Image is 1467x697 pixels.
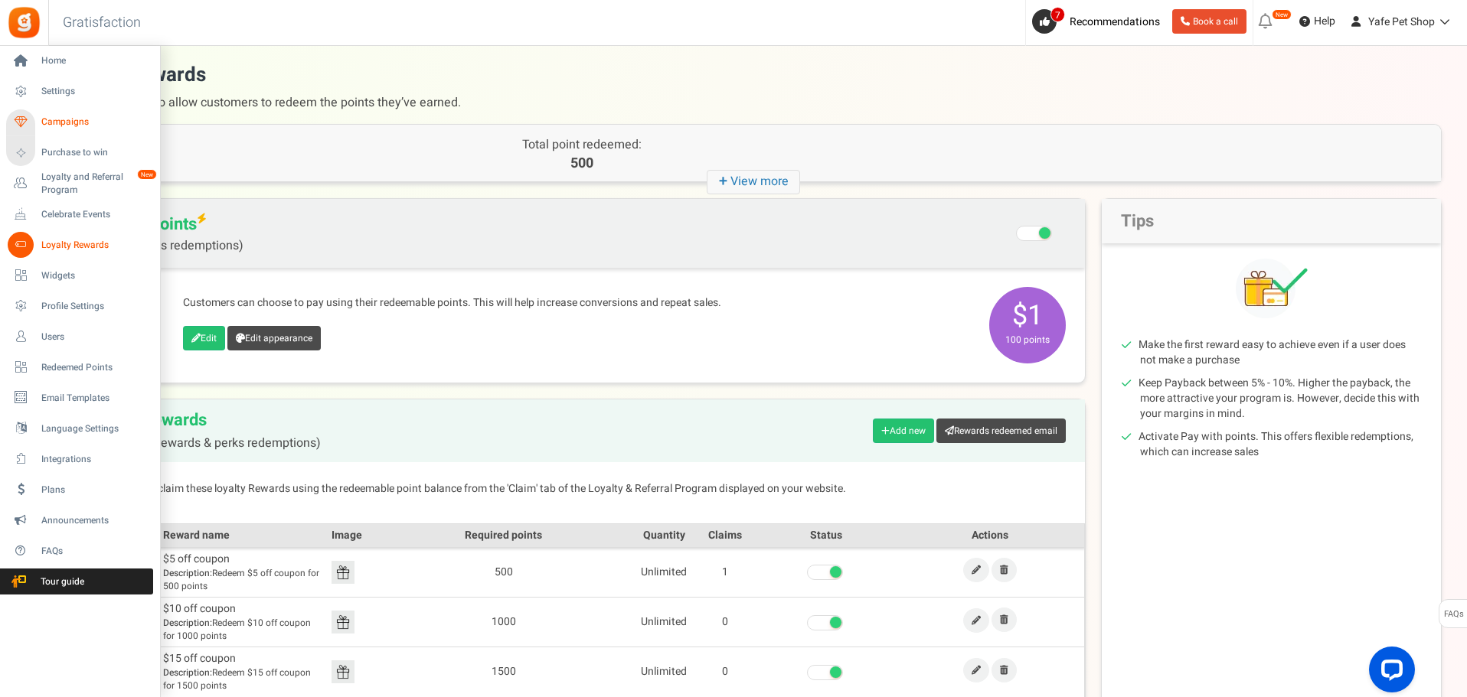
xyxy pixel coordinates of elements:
a: Edit appearance [227,326,321,350]
p: Total point redeemed: [410,136,753,154]
b: Description: [163,566,212,580]
th: Claims [694,523,756,547]
td: $5 off coupon [159,547,328,597]
li: Keep Payback between 5% - 10%. Higher the payback, the more attractive your program is. However, ... [1140,376,1422,422]
a: Users [6,324,153,350]
img: Reward [332,611,354,633]
a: Edit [183,326,225,350]
td: 0 [694,597,756,647]
em: New [1272,9,1292,20]
a: Language Settings [6,415,153,441]
span: Multiple options to allow customers to redeem the points they’ve earned. [64,89,1442,116]
span: FAQs [1443,600,1464,629]
a: Plans [6,477,153,503]
a: Settings [6,79,153,105]
span: Email Templates [41,392,149,405]
a: Remove [992,558,1017,582]
th: Required points [374,523,633,547]
span: Language Settings [41,422,149,435]
b: Description: [163,666,212,679]
span: Redeem $10 off coupon for 1000 points [163,617,324,643]
span: Loyalty Rewards [41,239,149,252]
a: Edit [963,558,989,582]
span: Celebrate Events [41,208,149,221]
th: Quantity [633,523,694,547]
span: Announcements [41,514,149,527]
td: 1500 [374,647,633,697]
a: Loyalty and Referral Program New [6,171,153,197]
td: 500 [374,547,633,597]
a: Home [6,48,153,74]
span: (Fixed points rewards & perks redemptions) [83,437,321,451]
span: Widgets [41,269,149,282]
a: Add new [873,419,934,443]
td: 1000 [374,597,633,647]
small: 100 points [993,333,1062,347]
a: 7 Recommendations [1032,9,1166,34]
td: Unlimited [633,547,694,597]
a: Purchase to win [6,140,153,166]
h2: Loyalty Rewards [83,411,321,451]
strong: + [719,171,730,193]
p: Customers can choose to pay using their redeemable points. This will help increase conversions an... [183,295,974,311]
h2: Tips [1102,199,1441,243]
span: Help [1310,14,1335,29]
span: Yafe Pet Shop [1368,14,1435,30]
span: Profile Settings [41,300,149,313]
a: Celebrate Events [6,201,153,227]
i: View more [707,170,800,194]
img: Reward [332,660,354,683]
h3: Gratisfaction [46,8,158,38]
a: Rewards redeemed email [936,419,1066,443]
span: FAQs [41,545,149,558]
span: Plans [41,484,149,497]
li: Activate Pay with points. This offers flexible redemptions, which can increase sales [1140,429,1422,460]
td: Unlimited [633,647,694,697]
a: Announcements [6,507,153,533]
th: Reward name [159,523,328,547]
a: Help [1293,9,1341,34]
span: Purchase to win [41,146,149,159]
a: Campaigns [6,109,153,135]
span: Settings [41,85,149,98]
span: $1 [989,287,1066,363]
a: Loyalty Rewards [6,232,153,258]
a: Book a call [1172,9,1246,34]
a: Remove [992,607,1017,632]
th: Image [328,523,374,547]
span: Redeem $5 off coupon for 500 points [163,567,324,593]
img: Tips [1236,259,1308,318]
em: New [137,169,157,180]
a: Profile Settings [6,293,153,319]
span: Tour guide [7,575,114,588]
td: 1 [694,547,756,597]
a: Widgets [6,262,153,288]
td: Unlimited [633,597,694,647]
span: Users [41,331,149,344]
th: Actions [897,523,1085,547]
a: Integrations [6,446,153,472]
li: Make the first reward easy to achieve even if a user does not make a purchase [1140,337,1422,368]
th: Status [756,523,896,547]
span: Redeemed Points [41,361,149,374]
td: $10 off coupon [159,597,328,647]
a: Edit [963,658,989,682]
span: Pay with points [83,214,243,252]
a: Remove [992,658,1017,682]
img: Gratisfaction [7,5,41,40]
h1: Loyalty rewards [64,61,1442,116]
span: Campaigns [41,116,149,129]
a: FAQs [6,538,153,564]
span: Loyalty and Referral Program [41,171,153,197]
span: Home [41,54,149,67]
a: Edit [963,608,989,633]
p: 500 [410,154,753,174]
img: Reward [332,561,354,584]
span: Recommendations [1070,14,1160,30]
a: Redeemed Points [6,354,153,380]
a: Email Templates [6,385,153,411]
td: $15 off coupon [159,647,328,697]
span: 7 [1050,7,1065,22]
span: (Flexible points redemptions) [83,239,243,252]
